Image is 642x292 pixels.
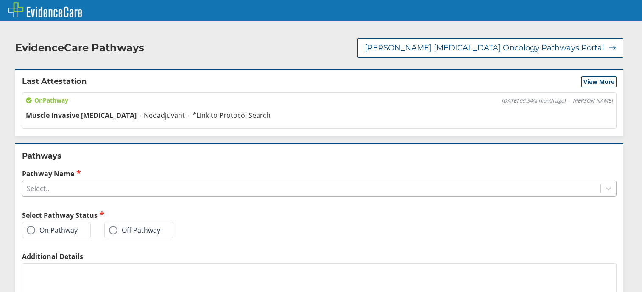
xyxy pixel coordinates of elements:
span: View More [583,78,614,86]
span: [PERSON_NAME] [573,97,613,104]
span: [PERSON_NAME] [MEDICAL_DATA] Oncology Pathways Portal [365,43,604,53]
label: Off Pathway [109,226,160,234]
img: EvidenceCare [8,2,82,17]
label: Additional Details [22,252,617,261]
label: Pathway Name [22,169,617,178]
span: On Pathway [26,96,68,105]
button: [PERSON_NAME] [MEDICAL_DATA] Oncology Pathways Portal [357,38,623,58]
button: View More [581,76,617,87]
h2: EvidenceCare Pathways [15,42,144,54]
div: Select... [27,184,51,193]
span: [DATE] 09:54 ( a month ago ) [502,97,566,104]
label: On Pathway [27,226,78,234]
h2: Pathways [22,151,617,161]
h2: Last Attestation [22,76,87,87]
span: *Link to Protocol Search [193,111,271,120]
span: Muscle Invasive [MEDICAL_DATA] [26,111,137,120]
h2: Select Pathway Status [22,210,316,220]
span: Neoadjuvant [144,111,185,120]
